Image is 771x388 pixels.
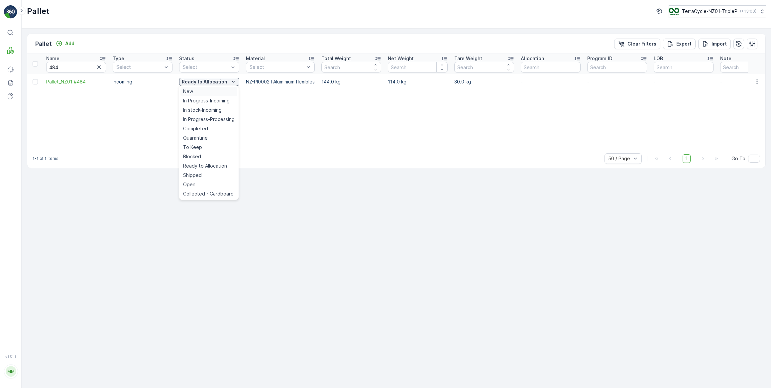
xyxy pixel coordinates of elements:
ul: Ready to Allocation [179,85,239,200]
span: Shipped [183,172,202,179]
button: Clear Filters [614,39,660,49]
span: 47 [35,131,41,137]
input: Search [521,62,581,72]
p: 144.0 kg [321,78,381,85]
p: Status [179,55,194,62]
p: Select [183,64,229,70]
p: Tare Weight [454,55,482,62]
img: TC_7kpGtVS.png [669,8,679,15]
p: Name [46,55,59,62]
input: Search [654,62,714,72]
span: Pallet_NZ01 #514 [22,109,61,115]
input: Search [587,62,647,72]
p: Select [250,64,304,70]
button: Add [53,40,77,48]
button: MM [4,360,17,383]
span: Open [183,181,195,188]
p: Select [116,64,162,70]
p: TerraCycle-NZ01-TripleP [682,8,737,15]
p: 30.0 kg [454,78,514,85]
a: Pallet_NZ01 #484 [46,78,106,85]
p: Ready to Allocation [182,78,227,85]
input: Search [454,62,514,72]
input: Search [321,62,381,72]
p: 1-1 of 1 items [33,156,58,161]
span: Name : [6,109,22,115]
p: Import [712,41,727,47]
button: Import [698,39,731,49]
p: Program ID [587,55,612,62]
p: Allocation [521,55,544,62]
img: logo [4,5,17,19]
span: Total Weight : [6,120,39,126]
p: - [587,78,647,85]
span: Quarantine [183,135,208,141]
p: 114.0 kg [388,78,448,85]
span: Ready to Allocation [183,163,227,169]
div: MM [6,366,16,377]
span: NZ-A0001 I Aluminium flexibles [28,164,101,170]
span: Tare Weight : [6,142,37,148]
p: Net Weight [388,55,414,62]
p: NZ-PI0002 I Aluminium flexibles [246,78,315,85]
p: ( +13:00 ) [740,9,756,14]
p: Pallet [35,39,52,49]
p: Pallet_NZ01 #514 [363,6,407,14]
span: Completed [183,125,208,132]
p: Total Weight [321,55,351,62]
td: - [517,74,584,90]
span: Net Weight : [6,131,35,137]
p: Add [65,40,74,47]
span: To Keep [183,144,202,151]
span: v 1.51.1 [4,355,17,359]
div: Toggle Row Selected [33,79,38,84]
span: Material : [6,164,28,170]
span: 63 [39,120,45,126]
span: In Progress-Incoming [183,97,230,104]
button: Ready to Allocation [179,78,239,86]
p: Type [113,55,124,62]
input: Search [46,62,106,72]
span: Blocked [183,153,201,160]
span: Asset Type : [6,153,35,159]
span: 16 [37,142,42,148]
p: Clear Filters [627,41,656,47]
button: TerraCycle-NZ01-TripleP(+13:00) [669,5,766,17]
span: Bale [35,153,45,159]
p: LOB [654,55,663,62]
span: Go To [731,155,745,162]
p: Pallet [27,6,50,17]
span: In Progress-Processing [183,116,235,123]
p: Export [676,41,692,47]
button: Export [663,39,696,49]
p: - [654,78,714,85]
p: Material [246,55,265,62]
span: New [183,88,193,95]
span: In stock-Incoming [183,107,222,113]
p: Incoming [113,78,172,85]
span: Collected - Cardboard [183,191,234,197]
input: Search [388,62,448,72]
p: Note [720,55,731,62]
span: 1 [683,154,691,163]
